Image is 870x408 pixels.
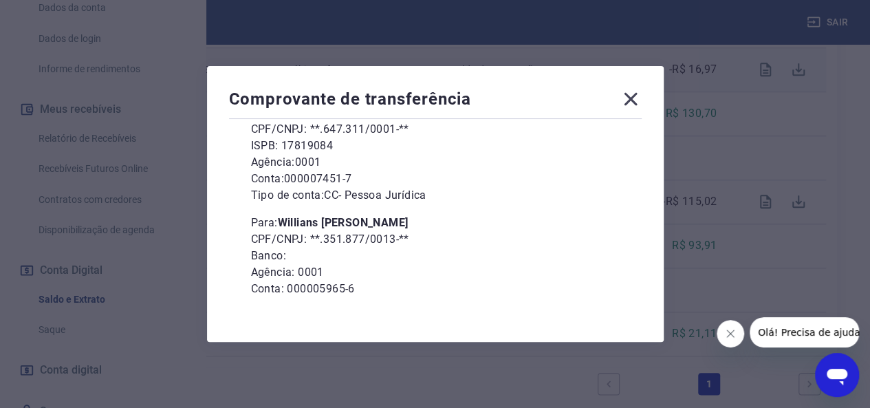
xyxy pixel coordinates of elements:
[717,320,744,347] iframe: Fechar mensagem
[251,264,620,281] p: Agência: 0001
[251,215,620,231] p: Para:
[251,154,620,171] p: Agência: 0001
[815,353,859,397] iframe: Botão para abrir a janela de mensagens
[8,10,116,21] span: Olá! Precisa de ajuda?
[251,248,620,264] p: Banco:
[251,281,620,297] p: Conta: 000005965-6
[251,171,620,187] p: Conta: 000007451-7
[251,138,620,154] p: ISPB: 17819084
[278,216,409,229] b: Willians [PERSON_NAME]
[251,231,620,248] p: CPF/CNPJ: **.351.877/0013-**
[251,121,620,138] p: CPF/CNPJ: **.647.311/0001-**
[229,88,642,116] div: Comprovante de transferência
[750,317,859,347] iframe: Mensagem da empresa
[251,187,620,204] p: Tipo de conta: CC - Pessoa Jurídica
